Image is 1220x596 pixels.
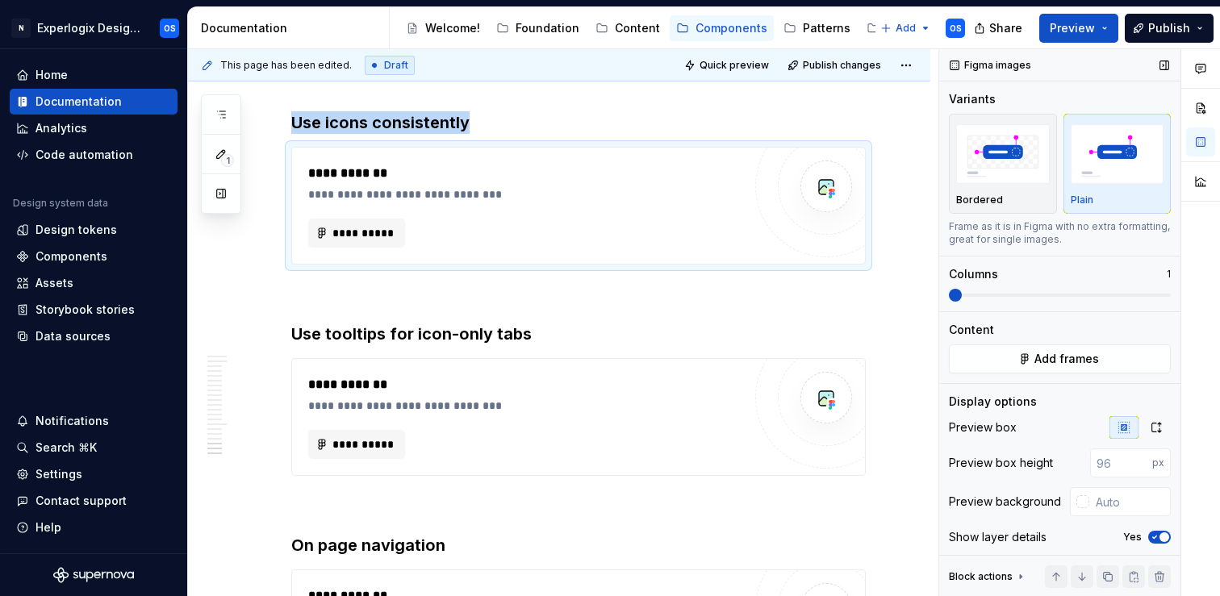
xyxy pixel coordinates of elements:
[10,408,178,434] button: Notifications
[36,120,87,136] div: Analytics
[10,461,178,487] a: Settings
[777,15,857,41] a: Patterns
[615,20,660,36] div: Content
[13,197,108,210] div: Design system data
[11,19,31,38] div: N
[670,15,774,41] a: Components
[201,20,382,36] div: Documentation
[10,515,178,540] button: Help
[1152,456,1164,469] p: px
[10,244,178,269] a: Components
[949,322,994,338] div: Content
[291,324,532,344] strong: Use tooltips for icon-only tabs
[696,20,767,36] div: Components
[36,493,127,509] div: Contact support
[949,344,1171,373] button: Add frames
[700,59,769,72] span: Quick preview
[1071,124,1164,183] img: placeholder
[949,394,1037,410] div: Display options
[966,14,1033,43] button: Share
[10,270,178,296] a: Assets
[589,15,666,41] a: Content
[425,20,480,36] div: Welcome!
[291,534,866,556] h3: On page navigation
[875,17,936,40] button: Add
[36,222,117,238] div: Design tokens
[956,194,1003,206] p: Bordered
[36,248,107,265] div: Components
[1050,20,1095,36] span: Preview
[956,124,1050,183] img: placeholder
[10,435,178,461] button: Search ⌘K
[1071,194,1093,206] p: Plain
[1148,20,1190,36] span: Publish
[949,114,1057,214] button: placeholderBordered
[1063,114,1172,214] button: placeholderPlain
[399,15,487,41] a: Welcome!
[1034,351,1099,367] span: Add frames
[1167,268,1171,281] p: 1
[10,89,178,115] a: Documentation
[860,15,1009,41] a: Tools and resources
[36,67,68,83] div: Home
[1090,448,1152,477] input: 96
[384,59,408,72] span: Draft
[3,10,184,45] button: NExperlogix Design SystemOS
[516,20,579,36] div: Foundation
[36,413,109,429] div: Notifications
[10,142,178,168] a: Code automation
[949,220,1171,246] div: Frame as it is in Figma with no extra formatting, great for single images.
[949,419,1017,436] div: Preview box
[949,455,1053,471] div: Preview box height
[1089,487,1171,516] input: Auto
[949,529,1047,545] div: Show layer details
[989,20,1022,36] span: Share
[896,22,916,35] span: Add
[220,59,352,72] span: This page has been edited.
[37,20,140,36] div: Experlogix Design System
[950,22,962,35] div: OS
[10,323,178,349] a: Data sources
[949,565,1027,588] div: Block actions
[10,62,178,88] a: Home
[221,154,234,167] span: 1
[949,570,1013,583] div: Block actions
[36,440,97,456] div: Search ⌘K
[10,297,178,323] a: Storybook stories
[679,54,776,77] button: Quick preview
[1123,531,1142,544] label: Yes
[803,59,881,72] span: Publish changes
[490,15,586,41] a: Foundation
[1039,14,1118,43] button: Preview
[949,266,998,282] div: Columns
[36,328,111,344] div: Data sources
[291,111,866,134] h3: Use icons consistently
[1125,14,1214,43] button: Publish
[36,466,82,482] div: Settings
[783,54,888,77] button: Publish changes
[10,488,178,514] button: Contact support
[53,567,134,583] svg: Supernova Logo
[949,91,996,107] div: Variants
[803,20,850,36] div: Patterns
[164,22,176,35] div: OS
[36,519,61,536] div: Help
[399,12,872,44] div: Page tree
[949,494,1061,510] div: Preview background
[36,302,135,318] div: Storybook stories
[36,147,133,163] div: Code automation
[10,217,178,243] a: Design tokens
[36,275,73,291] div: Assets
[10,115,178,141] a: Analytics
[36,94,122,110] div: Documentation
